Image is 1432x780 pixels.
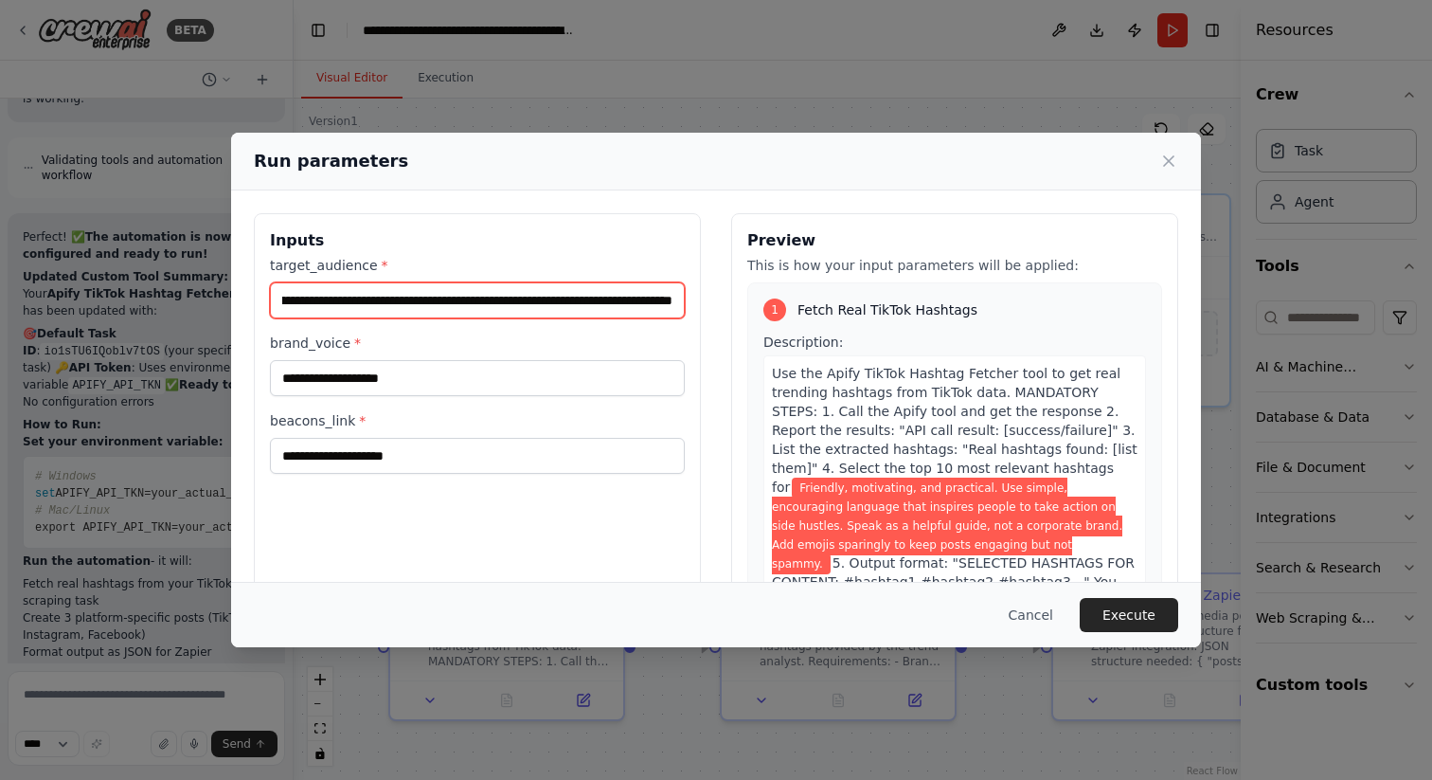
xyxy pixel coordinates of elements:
[270,411,685,430] label: beacons_link
[747,229,1162,252] h3: Preview
[772,478,1122,574] span: Variable: target_audience
[797,300,977,319] span: Fetch Real TikTok Hashtags
[772,555,1136,646] span: 5. Output format: "SELECTED HASHTAGS FOR CONTENT: #hashtag1 #hashtag2 #hashtag3..." You must use ...
[747,256,1162,275] p: This is how your input parameters will be applied:
[270,229,685,252] h3: Inputs
[993,598,1068,632] button: Cancel
[270,256,685,275] label: target_audience
[270,334,685,353] label: brand_voice
[254,148,408,174] h2: Run parameters
[1080,598,1178,632] button: Execute
[763,335,843,350] span: Description:
[763,299,786,321] div: 1
[772,366,1137,495] span: Use the Apify TikTok Hashtag Fetcher tool to get real trending hashtags from TikTok data. MANDATO...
